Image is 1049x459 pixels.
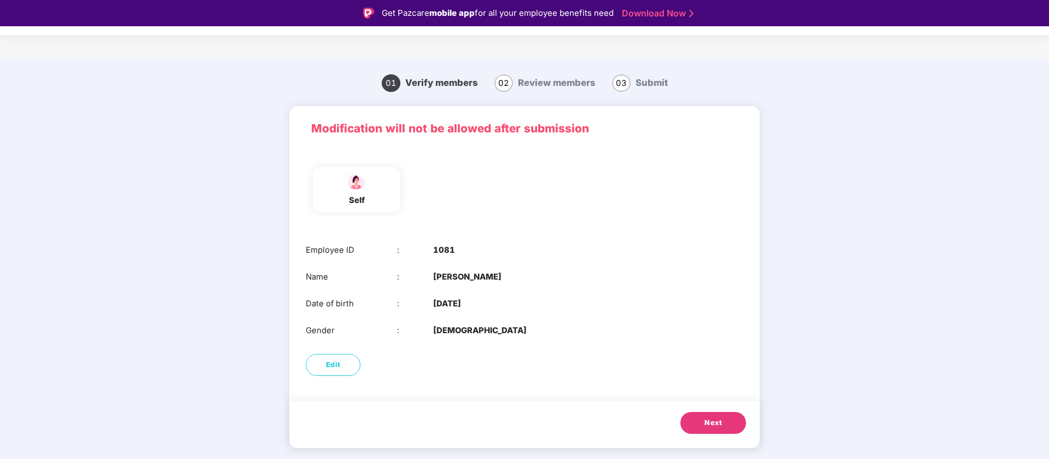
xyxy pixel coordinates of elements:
[429,8,475,18] strong: mobile app
[306,354,360,376] button: Edit
[397,271,434,283] div: :
[382,7,614,20] div: Get Pazcare for all your employee benefits need
[397,324,434,337] div: :
[397,298,434,310] div: :
[689,8,693,19] img: Stroke
[494,74,513,92] span: 02
[405,77,478,88] span: Verify members
[306,244,397,257] div: Employee ID
[343,172,370,191] img: svg+xml;base64,PHN2ZyBpZD0iU3BvdXNlX2ljb24iIHhtbG5zPSJodHRwOi8vd3d3LnczLm9yZy8yMDAwL3N2ZyIgd2lkdG...
[433,298,461,310] b: [DATE]
[680,412,746,434] button: Next
[306,324,397,337] div: Gender
[433,244,455,257] b: 1081
[612,74,631,92] span: 03
[518,77,596,88] span: Review members
[397,244,434,257] div: :
[433,271,502,283] b: [PERSON_NAME]
[326,359,341,370] span: Edit
[704,417,722,428] span: Next
[306,271,397,283] div: Name
[363,8,374,19] img: Logo
[311,120,738,138] p: Modification will not be allowed after submission
[433,324,527,337] b: [DEMOGRAPHIC_DATA]
[306,298,397,310] div: Date of birth
[636,77,668,88] span: Submit
[343,194,370,207] div: self
[622,8,690,19] a: Download Now
[382,74,400,92] span: 01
